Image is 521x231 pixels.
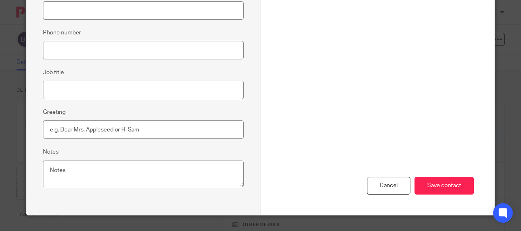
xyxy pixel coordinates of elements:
label: Job title [43,68,64,77]
label: Phone number [43,29,81,37]
div: Cancel [367,177,410,195]
label: Notes [43,148,59,156]
input: e.g. Dear Mrs. Appleseed or Hi Sam [43,120,244,139]
label: Greeting [43,108,66,116]
input: Save contact [415,177,474,195]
